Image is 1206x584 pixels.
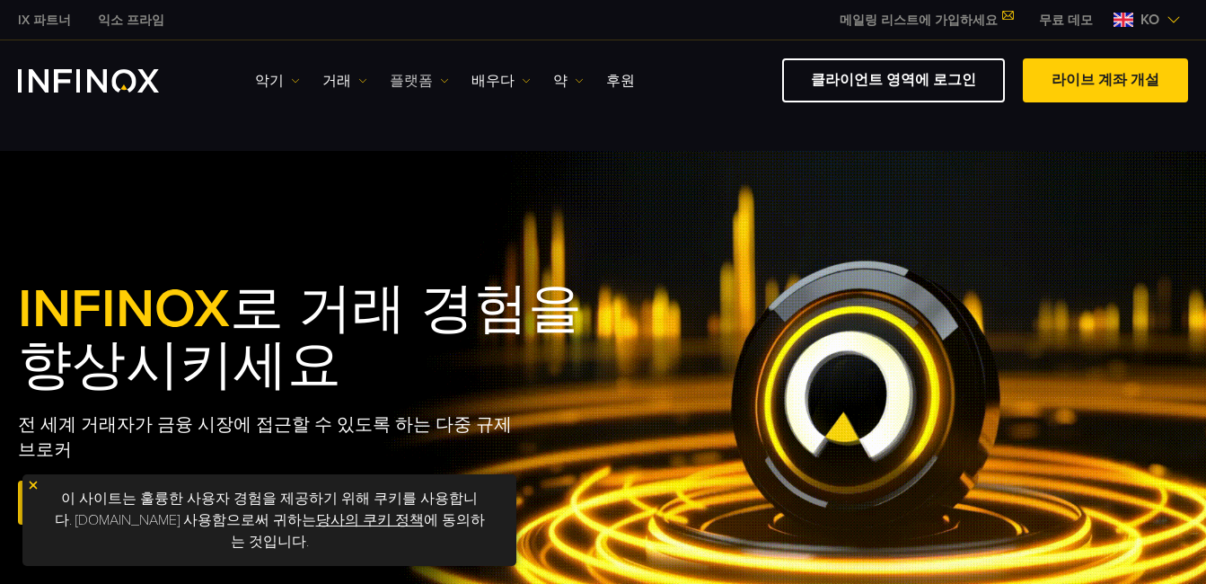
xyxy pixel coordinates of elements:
[1026,11,1106,30] a: 인피녹스 메뉴
[322,70,367,92] a: 거래
[18,277,230,341] span: INFINOX
[18,281,638,394] h1: 로 거래 경험을 향상시키세요
[1133,9,1166,31] span: KO
[4,11,84,30] a: 인피녹스
[826,13,1026,28] a: 메일링 리스트에 가입하세요
[255,70,284,92] font: 악기
[316,511,424,529] a: 당사의 쿠키 정책
[390,70,433,92] font: 플랫폼
[1052,71,1159,89] font: 라이브 계좌 개설
[55,490,485,551] font: 이 사이트는 훌륭한 사용자 경험을 제공하기 위해 쿠키를 사용합니다. [DOMAIN_NAME] 사용함으로써 귀하는 에 동의하는 것입니다.
[471,70,515,92] font: 배우다
[471,70,531,92] a: 배우다
[18,481,183,525] a: 라이브 계좌 개설
[553,70,584,92] a: 약
[84,11,178,30] a: 인피녹스
[18,412,514,463] p: 전 세계 거래자가 금융 시장에 접근할 수 있도록 하는 다중 규제 브로커
[553,70,568,92] font: 약
[606,70,635,92] a: 후원
[840,13,998,28] font: 메일링 리스트에 가입하세요
[322,70,351,92] font: 거래
[1023,58,1188,102] a: 라이브 계좌 개설
[255,70,300,92] a: 악기
[27,479,40,491] img: 노란색 닫기 아이콘
[782,58,1005,102] a: 클라이언트 영역에 로그인
[18,69,201,93] a: INFINOX 로고
[390,70,449,92] a: 플랫폼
